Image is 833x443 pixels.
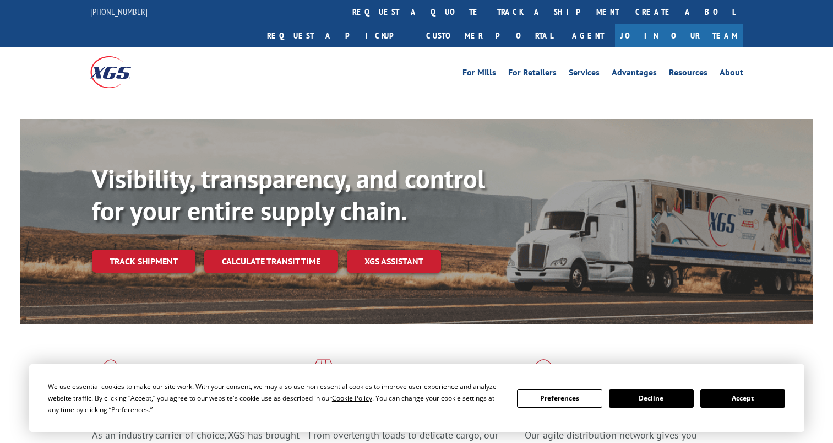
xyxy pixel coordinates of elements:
[612,68,657,80] a: Advantages
[92,161,485,228] b: Visibility, transparency, and control for your entire supply chain.
[508,68,557,80] a: For Retailers
[462,68,496,80] a: For Mills
[561,24,615,47] a: Agent
[609,389,694,408] button: Decline
[569,68,600,80] a: Services
[204,250,338,273] a: Calculate transit time
[92,359,126,388] img: xgs-icon-total-supply-chain-intelligence-red
[525,359,563,388] img: xgs-icon-flagship-distribution-model-red
[92,250,195,273] a: Track shipment
[259,24,418,47] a: Request a pickup
[347,250,441,273] a: XGS ASSISTANT
[720,68,743,80] a: About
[418,24,561,47] a: Customer Portal
[48,381,504,415] div: We use essential cookies to make our site work. With your consent, we may also use non-essential ...
[308,359,334,388] img: xgs-icon-focused-on-flooring-red
[29,364,804,432] div: Cookie Consent Prompt
[517,389,602,408] button: Preferences
[332,393,372,403] span: Cookie Policy
[90,6,148,17] a: [PHONE_NUMBER]
[700,389,785,408] button: Accept
[669,68,707,80] a: Resources
[615,24,743,47] a: Join Our Team
[111,405,149,414] span: Preferences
